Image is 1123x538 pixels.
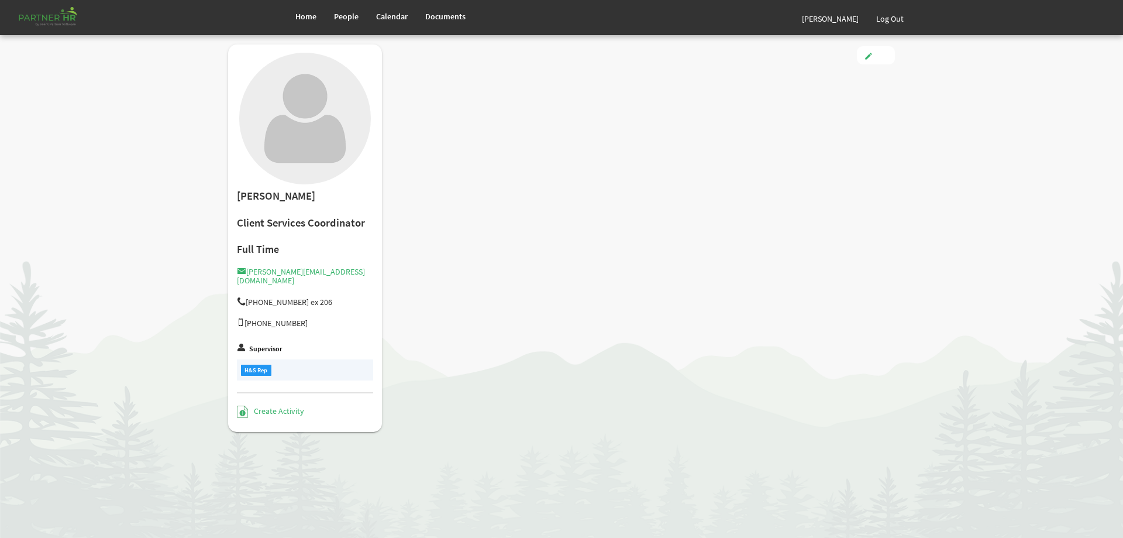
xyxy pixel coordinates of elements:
[239,53,371,184] img: User with no profile picture
[237,297,373,307] h5: [PHONE_NUMBER] ex 206
[237,266,365,286] a: [PERSON_NAME][EMAIL_ADDRESS][DOMAIN_NAME]
[237,406,304,416] a: Create Activity
[334,11,359,22] span: People
[376,11,408,22] span: Calendar
[237,318,373,328] h5: [PHONE_NUMBER]
[295,11,316,22] span: Home
[237,244,373,255] h4: Full Time
[867,2,912,35] a: Log Out
[241,365,271,376] div: H&S Rep
[793,2,867,35] a: [PERSON_NAME]
[237,190,373,203] h2: [PERSON_NAME]
[237,406,248,418] img: Create Activity
[237,217,373,229] h2: Client Services Coordinator
[425,11,466,22] span: Documents
[249,345,282,353] label: Supervisor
